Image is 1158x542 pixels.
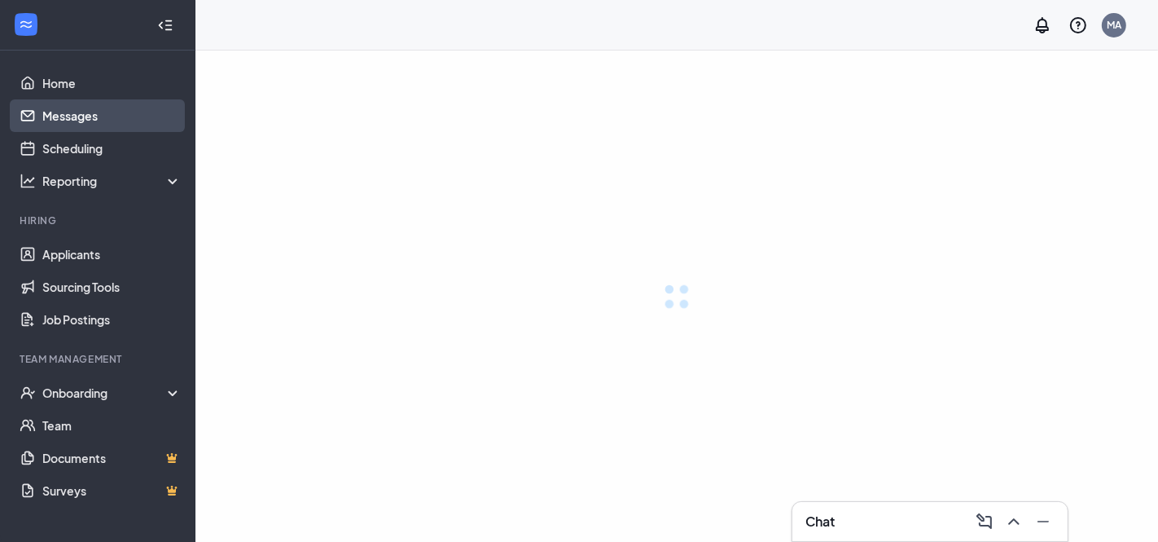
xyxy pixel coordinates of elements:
[42,474,182,507] a: SurveysCrown
[20,214,178,227] div: Hiring
[42,303,182,336] a: Job Postings
[1068,15,1088,35] svg: QuestionInfo
[999,509,1025,535] button: ChevronUp
[42,132,182,165] a: Scheduling
[1107,18,1121,32] div: MA
[20,352,178,366] div: Team Management
[1033,15,1052,35] svg: Notifications
[42,67,182,99] a: Home
[42,238,182,271] a: Applicants
[42,442,182,474] a: DocumentsCrown
[42,409,182,442] a: Team
[970,509,996,535] button: ComposeMessage
[42,271,182,303] a: Sourcing Tools
[1004,512,1024,531] svg: ChevronUp
[42,173,182,189] div: Reporting
[20,173,36,189] svg: Analysis
[1033,512,1053,531] svg: Minimize
[157,17,173,33] svg: Collapse
[42,99,182,132] a: Messages
[975,512,994,531] svg: ComposeMessage
[20,385,36,401] svg: UserCheck
[1029,509,1055,535] button: Minimize
[805,513,835,531] h3: Chat
[42,385,182,401] div: Onboarding
[18,16,34,33] svg: WorkstreamLogo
